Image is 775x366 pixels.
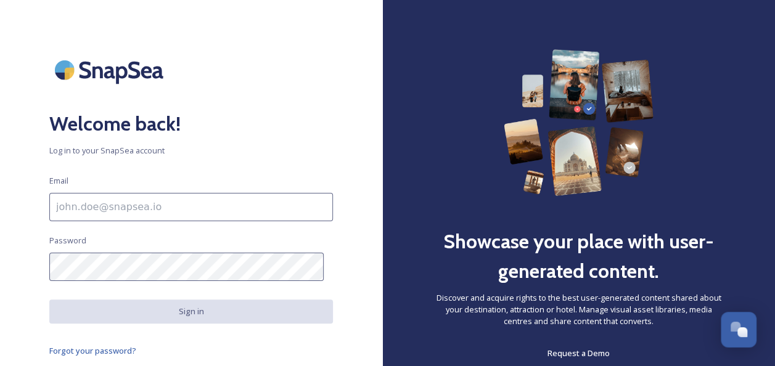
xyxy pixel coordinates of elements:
[547,346,610,360] a: Request a Demo
[721,312,757,348] button: Open Chat
[432,292,726,328] span: Discover and acquire rights to the best user-generated content shared about your destination, att...
[547,348,610,359] span: Request a Demo
[504,49,653,196] img: 63b42ca75bacad526042e722_Group%20154-p-800.png
[49,235,86,246] span: Password
[49,193,333,221] input: john.doe@snapsea.io
[432,227,726,286] h2: Showcase your place with user-generated content.
[49,343,333,358] a: Forgot your password?
[49,109,333,139] h2: Welcome back!
[49,345,136,356] span: Forgot your password?
[49,145,333,157] span: Log in to your SnapSea account
[49,49,173,91] img: SnapSea Logo
[49,299,333,323] button: Sign in
[49,175,68,187] span: Email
